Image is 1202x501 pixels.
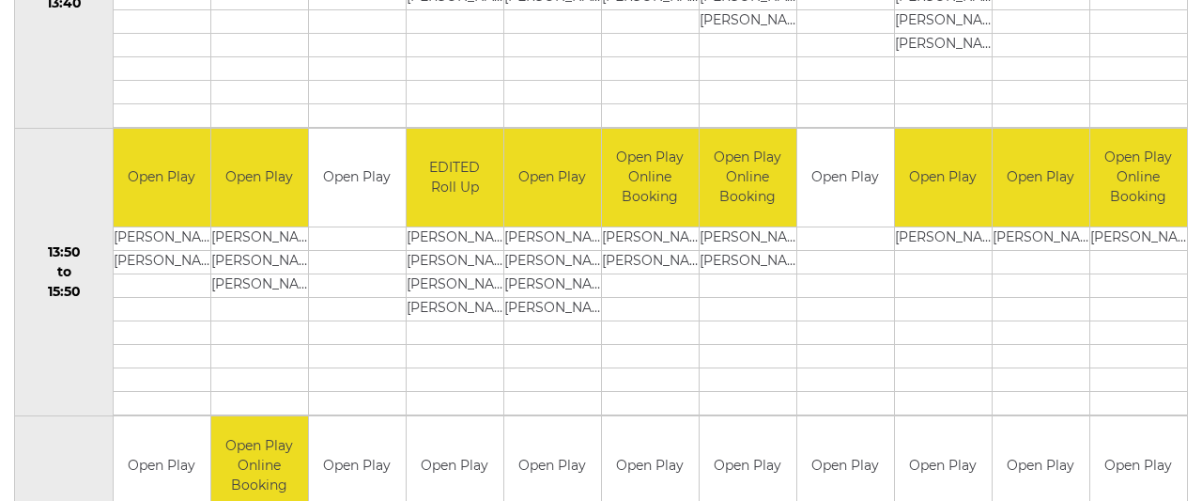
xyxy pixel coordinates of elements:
[993,129,1089,227] td: Open Play
[504,129,601,227] td: Open Play
[1090,129,1187,227] td: Open Play Online Booking
[700,227,796,251] td: [PERSON_NAME]
[895,9,992,33] td: [PERSON_NAME]
[309,129,406,227] td: Open Play
[700,129,796,227] td: Open Play Online Booking
[407,274,503,298] td: [PERSON_NAME]
[114,227,210,251] td: [PERSON_NAME]
[114,129,210,227] td: Open Play
[797,129,894,227] td: Open Play
[993,227,1089,251] td: [PERSON_NAME]
[602,251,699,274] td: [PERSON_NAME]
[602,129,699,227] td: Open Play Online Booking
[895,227,992,251] td: [PERSON_NAME]
[504,227,601,251] td: [PERSON_NAME]
[895,33,992,56] td: [PERSON_NAME]
[211,274,308,298] td: [PERSON_NAME]
[211,251,308,274] td: [PERSON_NAME]
[504,298,601,321] td: [PERSON_NAME]
[504,274,601,298] td: [PERSON_NAME]
[407,251,503,274] td: [PERSON_NAME]
[504,251,601,274] td: [PERSON_NAME]
[15,128,114,416] td: 13:50 to 15:50
[407,129,503,227] td: EDITED Roll Up
[602,227,699,251] td: [PERSON_NAME]
[211,129,308,227] td: Open Play
[407,227,503,251] td: [PERSON_NAME]
[211,227,308,251] td: [PERSON_NAME]
[407,298,503,321] td: [PERSON_NAME]
[114,251,210,274] td: [PERSON_NAME]
[1090,227,1187,251] td: [PERSON_NAME]
[700,9,796,33] td: [PERSON_NAME]
[895,129,992,227] td: Open Play
[700,251,796,274] td: [PERSON_NAME]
